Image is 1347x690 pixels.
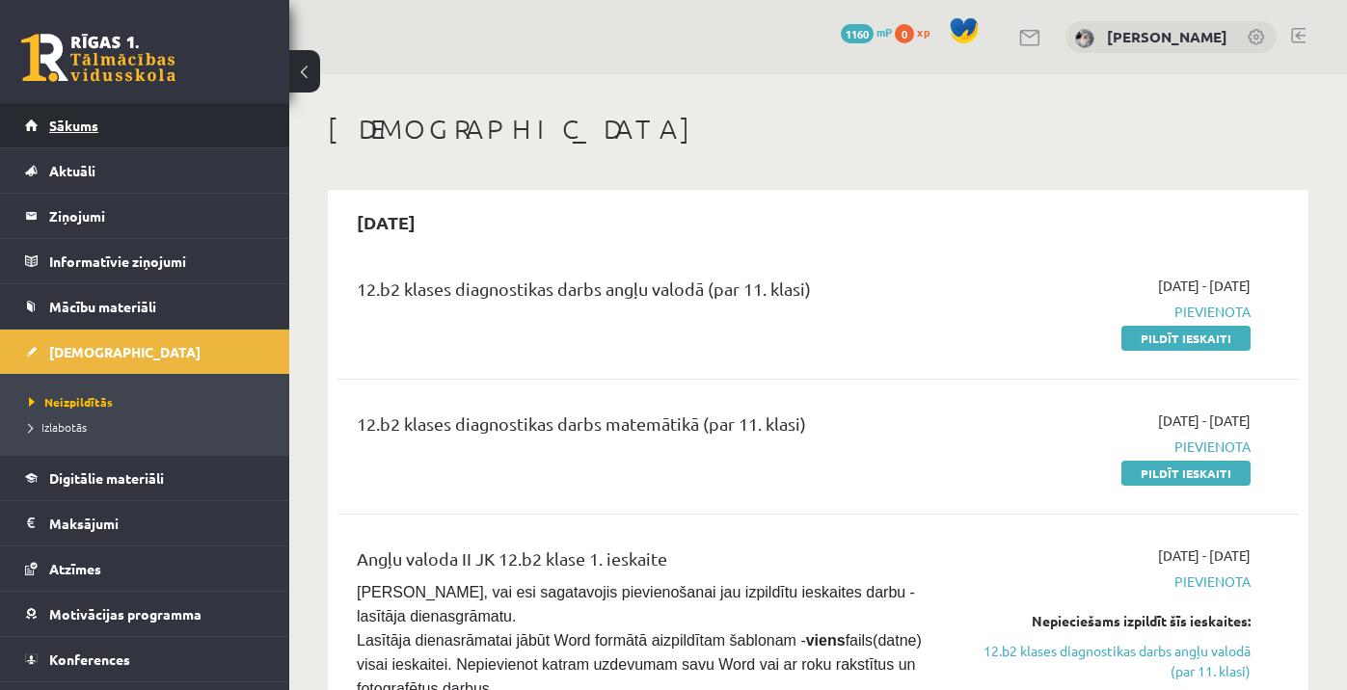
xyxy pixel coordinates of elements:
[972,611,1251,631] div: Nepieciešams izpildīt šīs ieskaites:
[972,437,1251,457] span: Pievienota
[25,239,265,283] a: Informatīvie ziņojumi
[806,632,846,649] strong: viens
[1158,276,1251,296] span: [DATE] - [DATE]
[49,162,95,179] span: Aktuāli
[25,330,265,374] a: [DEMOGRAPHIC_DATA]
[49,469,164,487] span: Digitālie materiāli
[25,103,265,147] a: Sākums
[49,560,101,577] span: Atzīmes
[49,605,202,623] span: Motivācijas programma
[895,24,939,40] a: 0 xp
[49,194,265,238] legend: Ziņojumi
[841,24,874,43] span: 1160
[357,276,943,311] div: 12.b2 klases diagnostikas darbs angļu valodā (par 11. klasi)
[972,571,1251,592] span: Pievienota
[25,456,265,500] a: Digitālie materiāli
[49,650,130,668] span: Konferences
[29,393,270,411] a: Neizpildītās
[29,394,113,410] span: Neizpildītās
[49,501,265,545] legend: Maksājumi
[25,637,265,681] a: Konferences
[25,501,265,545] a: Maksājumi
[21,34,175,82] a: Rīgas 1. Tālmācības vidusskola
[1121,461,1251,486] a: Pildīt ieskaiti
[841,24,892,40] a: 1160 mP
[895,24,914,43] span: 0
[1158,545,1251,566] span: [DATE] - [DATE]
[1158,411,1251,431] span: [DATE] - [DATE]
[1121,326,1251,351] a: Pildīt ieskaiti
[357,411,943,446] div: 12.b2 klases diagnostikas darbs matemātikā (par 11. klasi)
[49,343,201,360] span: [DEMOGRAPHIC_DATA]
[328,113,1308,146] h1: [DEMOGRAPHIC_DATA]
[29,418,270,436] a: Izlabotās
[1107,27,1227,46] a: [PERSON_NAME]
[972,302,1251,322] span: Pievienota
[972,641,1251,681] a: 12.b2 klases diagnostikas darbs angļu valodā (par 11. klasi)
[29,419,87,435] span: Izlabotās
[25,592,265,636] a: Motivācijas programma
[1075,29,1094,48] img: Emīlija Kajaka
[49,117,98,134] span: Sākums
[25,546,265,591] a: Atzīmes
[49,298,156,315] span: Mācību materiāli
[337,199,435,245] h2: [DATE]
[917,24,929,40] span: xp
[25,194,265,238] a: Ziņojumi
[876,24,892,40] span: mP
[25,148,265,193] a: Aktuāli
[357,545,943,581] div: Angļu valoda II JK 12.b2 klase 1. ieskaite
[49,239,265,283] legend: Informatīvie ziņojumi
[25,284,265,329] a: Mācību materiāli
